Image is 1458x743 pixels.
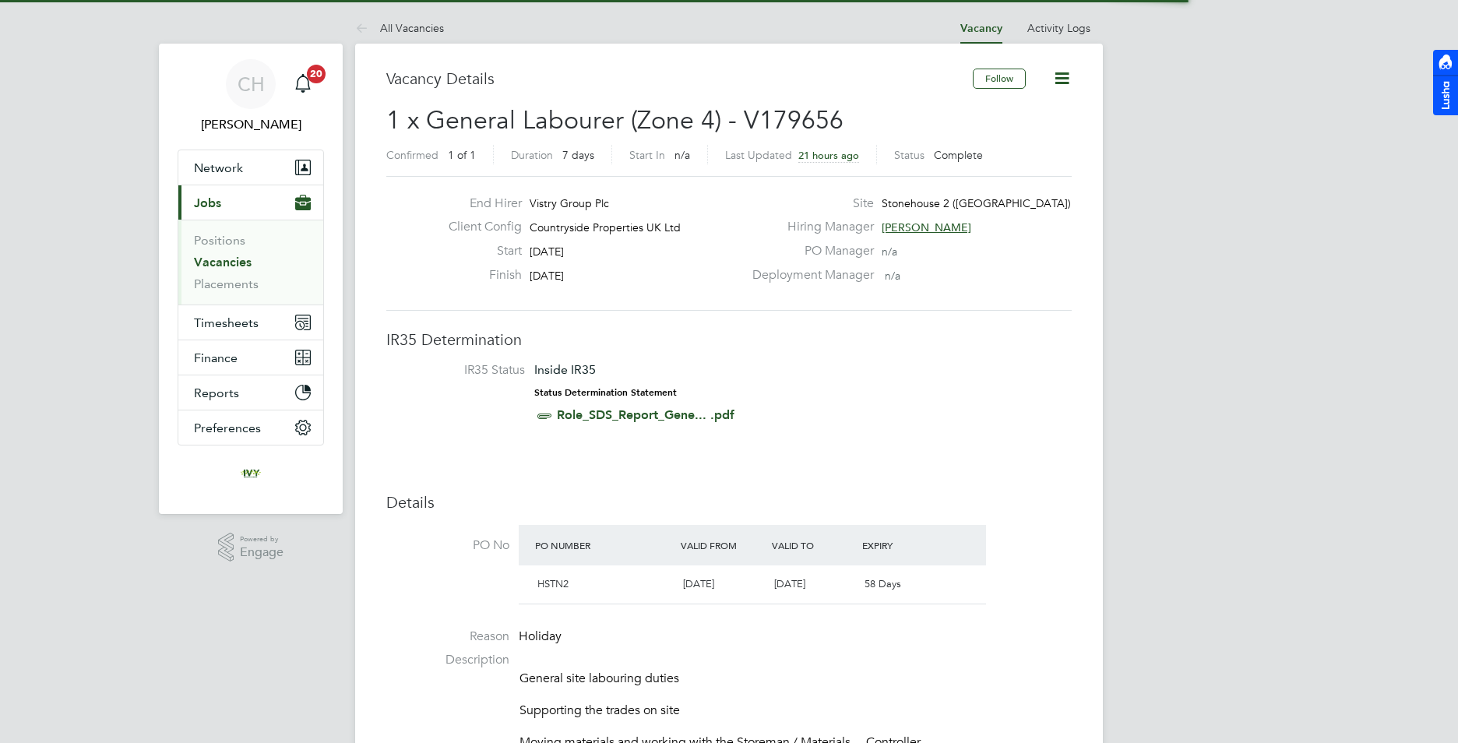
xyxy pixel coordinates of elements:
[629,148,665,162] label: Start In
[530,269,564,283] span: [DATE]
[194,315,259,330] span: Timesheets
[436,267,522,283] label: Finish
[238,461,263,486] img: ivyresourcegroup-logo-retina.png
[743,195,874,212] label: Site
[194,350,238,365] span: Finance
[218,533,284,562] a: Powered byEngage
[194,276,259,291] a: Placements
[386,652,509,668] label: Description
[386,537,509,554] label: PO No
[178,410,323,445] button: Preferences
[798,149,859,162] span: 21 hours ago
[562,148,594,162] span: 7 days
[159,44,343,514] nav: Main navigation
[402,362,525,379] label: IR35 Status
[768,531,859,559] div: Valid To
[683,577,714,590] span: [DATE]
[519,671,1072,687] p: General site labouring duties
[178,461,324,486] a: Go to home page
[519,629,562,644] span: Holiday
[725,148,792,162] label: Last Updated
[194,421,261,435] span: Preferences
[531,531,677,559] div: PO Number
[386,69,973,89] h3: Vacancy Details
[307,65,326,83] span: 20
[178,340,323,375] button: Finance
[287,59,319,109] a: 20
[240,546,283,559] span: Engage
[534,387,677,398] strong: Status Determination Statement
[178,375,323,410] button: Reports
[386,629,509,645] label: Reason
[194,386,239,400] span: Reports
[934,148,983,162] span: Complete
[743,267,874,283] label: Deployment Manager
[194,233,245,248] a: Positions
[885,269,900,283] span: n/a
[677,531,768,559] div: Valid From
[355,21,444,35] a: All Vacancies
[194,255,252,269] a: Vacancies
[960,22,1002,35] a: Vacancy
[519,703,1072,719] p: Supporting the trades on site
[882,220,971,234] span: [PERSON_NAME]
[530,196,609,210] span: Vistry Group Plc
[882,245,897,259] span: n/a
[448,148,476,162] span: 1 of 1
[386,329,1072,350] h3: IR35 Determination
[178,59,324,134] a: CH[PERSON_NAME]
[436,195,522,212] label: End Hirer
[537,577,569,590] span: HSTN2
[557,407,734,422] a: Role_SDS_Report_Gene... .pdf
[894,148,924,162] label: Status
[194,195,221,210] span: Jobs
[238,74,265,94] span: CH
[386,492,1072,512] h3: Details
[436,219,522,235] label: Client Config
[178,115,324,134] span: Charlie Hobbs
[858,531,949,559] div: Expiry
[194,160,243,175] span: Network
[436,243,522,259] label: Start
[240,533,283,546] span: Powered by
[178,305,323,340] button: Timesheets
[534,362,596,377] span: Inside IR35
[882,196,1071,210] span: Stonehouse 2 ([GEOGRAPHIC_DATA])
[178,220,323,305] div: Jobs
[178,185,323,220] button: Jobs
[865,577,901,590] span: 58 Days
[386,105,843,136] span: 1 x General Labourer (Zone 4) - V179656
[743,243,874,259] label: PO Manager
[178,150,323,185] button: Network
[530,220,681,234] span: Countryside Properties UK Ltd
[530,245,564,259] span: [DATE]
[674,148,690,162] span: n/a
[973,69,1026,89] button: Follow
[511,148,553,162] label: Duration
[743,219,874,235] label: Hiring Manager
[386,148,438,162] label: Confirmed
[1027,21,1090,35] a: Activity Logs
[774,577,805,590] span: [DATE]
